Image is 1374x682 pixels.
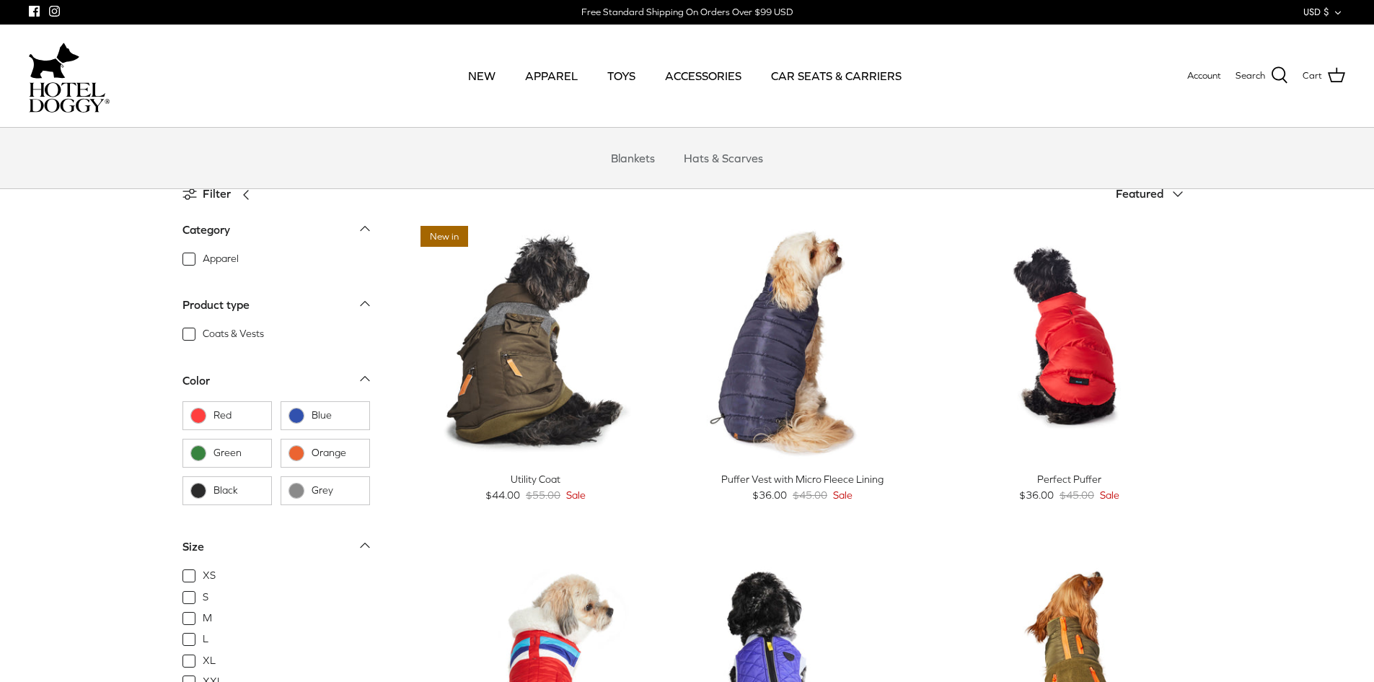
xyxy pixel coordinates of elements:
div: Size [182,538,204,556]
a: Facebook [29,6,40,17]
img: dog-icon.svg [29,39,79,82]
a: Free Standard Shipping On Orders Over $99 USD [581,1,793,23]
a: APPAREL [512,51,591,100]
a: Size [182,535,370,568]
div: Perfect Puffer [946,471,1192,487]
img: hoteldoggycom [29,82,110,113]
span: 20% off [420,563,472,584]
span: $45.00 [1060,487,1094,503]
span: 20% off [954,226,1005,247]
span: Green [213,446,264,460]
div: Primary navigation [214,51,1155,100]
a: Blankets [598,136,668,180]
span: Apparel [203,252,239,266]
a: ACCESSORIES [652,51,754,100]
span: $36.00 [1019,487,1054,503]
a: CAR SEATS & CARRIERS [758,51,915,100]
span: Red [213,408,264,423]
div: Puffer Vest with Micro Fleece Lining [679,471,925,487]
span: Sale [566,487,586,503]
span: 20% off [687,226,738,247]
a: Color [182,369,370,401]
span: 20% off [954,563,1005,584]
a: Account [1187,69,1221,84]
span: $36.00 [752,487,787,503]
span: $44.00 [485,487,520,503]
a: Puffer Vest with Micro Fleece Lining $36.00 $45.00 Sale [679,471,925,504]
span: Account [1187,70,1221,81]
a: Instagram [49,6,60,17]
a: Filter [182,177,260,211]
a: Perfect Puffer $36.00 $45.00 Sale [946,471,1192,504]
div: Free Standard Shipping On Orders Over $99 USD [581,6,793,19]
span: Grey [312,484,362,498]
span: XS [203,569,216,583]
span: Orange [312,446,362,460]
a: hoteldoggycom [29,39,110,113]
span: $55.00 [526,487,560,503]
span: S [203,590,208,605]
a: Perfect Puffer [946,219,1192,464]
span: L [203,632,208,647]
span: Featured [1116,187,1163,200]
span: XL [203,654,216,668]
span: Coats & Vests [203,327,264,341]
div: Color [182,372,210,390]
div: Category [182,221,230,240]
span: 20% off [687,563,738,584]
button: Featured [1116,178,1192,210]
a: Product type [182,294,370,326]
span: Blue [312,408,362,423]
a: TOYS [594,51,648,100]
a: Cart [1303,66,1345,85]
a: Category [182,219,370,251]
span: Black [213,484,264,498]
div: Utility Coat [413,471,659,487]
a: Puffer Vest with Micro Fleece Lining [679,219,925,464]
a: NEW [455,51,508,100]
span: M [203,611,212,626]
a: Search [1236,66,1288,85]
a: Hats & Scarves [671,136,776,180]
div: Product type [182,296,250,315]
a: Utility Coat $44.00 $55.00 Sale [413,471,659,504]
a: Utility Coat [413,219,659,464]
span: Cart [1303,69,1322,84]
span: Search [1236,69,1265,84]
span: $45.00 [793,487,827,503]
span: New in [420,226,468,247]
span: Sale [833,487,853,503]
span: Filter [203,185,231,204]
span: Sale [1100,487,1119,503]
